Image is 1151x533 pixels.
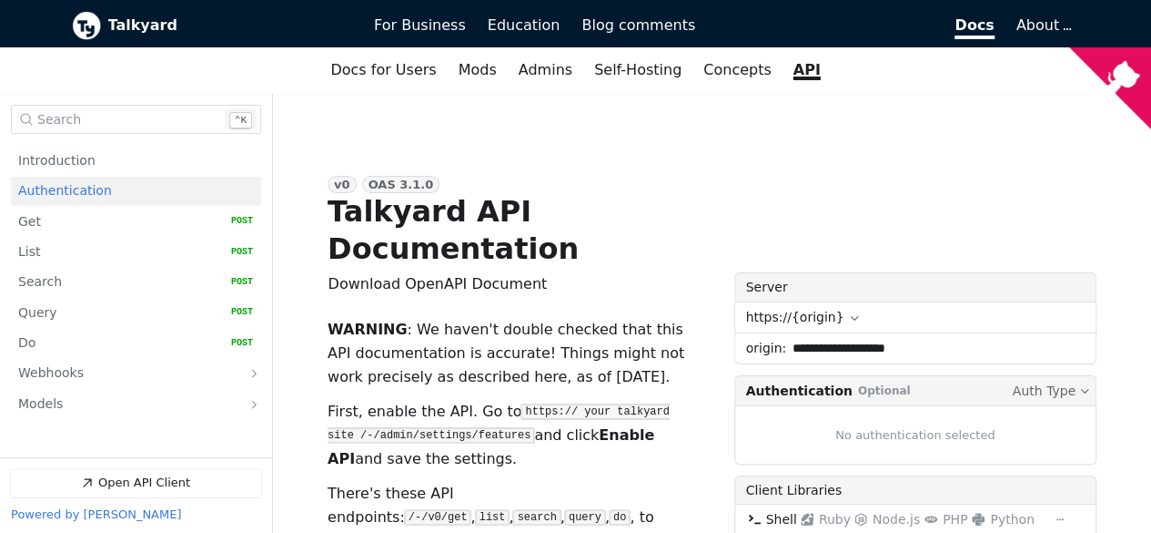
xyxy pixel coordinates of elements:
a: About [1016,16,1069,34]
div: Client Libraries [734,476,1097,505]
a: Education [477,10,571,41]
p: First, enable the API. Go to and click and save the settings. [328,400,691,471]
a: Powered by [PERSON_NAME] [11,508,181,522]
code: do [610,510,630,525]
span: Python [990,512,1035,527]
a: List POST [18,238,253,266]
span: Shell [766,512,797,527]
kbd: k [229,112,252,129]
a: Mods [448,55,508,86]
div: OAS 3.1.0 [362,176,440,193]
b: Talkyard [108,14,349,37]
a: Blog comments [570,10,706,41]
button: https://{origin} [735,302,1096,333]
span: PHP [943,512,967,527]
span: Query [18,304,57,322]
i: : We haven't double checked that this API documentation is accurate! Things might not work precis... [328,321,684,385]
a: Concepts [692,55,782,86]
span: POST [217,337,253,350]
a: Open API Client [11,469,261,497]
a: API [782,55,832,86]
div: No authentication selected [734,405,1097,465]
a: Webhooks [18,360,228,389]
span: Education [488,16,560,34]
span: Do [18,334,35,352]
a: Models [18,391,228,420]
a: Search POST [18,269,253,297]
code: query [565,510,605,525]
a: Introduction [18,147,253,175]
span: List [18,243,40,261]
span: POST [217,246,253,259]
span: POST [217,276,253,289]
span: Search [37,112,81,127]
span: Search [18,274,62,292]
span: Docs [954,16,994,39]
a: Query POST [18,299,253,327]
button: Auth Type [1010,381,1093,402]
span: POST [217,215,253,228]
a: Docs [706,10,1005,41]
span: Node.js [873,512,920,527]
a: Get POST [18,208,253,236]
a: Admins [508,55,583,86]
a: Talkyard logoTalkyard [72,11,349,40]
span: Introduction [18,152,96,169]
a: Do POST [18,329,253,357]
code: /-/v0/get [405,510,471,525]
label: origin [735,333,787,364]
h1: Talkyard API Documentation [328,194,579,266]
a: Authentication [18,177,253,205]
div: v0 [328,176,357,193]
span: Authentication [18,182,112,200]
a: For Business [363,10,477,41]
code: search [513,510,560,525]
span: Optional [854,383,914,399]
span: ⌃ [235,116,241,127]
button: Download OpenAPI Document [328,272,548,296]
span: https://{origin} [746,308,844,327]
label: Server [734,272,1097,302]
code: list [476,510,510,525]
span: Webhooks [18,365,84,383]
a: Self-Hosting [583,55,692,86]
span: Authentication [746,382,853,400]
code: https:// your talkyard site /-/admin/settings/features [328,405,670,443]
b: WARNING [328,321,408,338]
span: Blog comments [581,16,695,34]
a: Docs for Users [319,55,447,86]
span: Ruby [819,512,851,527]
span: Models [18,396,63,414]
span: For Business [374,16,466,34]
img: Talkyard logo [72,11,101,40]
span: POST [217,307,253,320]
span: Get [18,213,41,231]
